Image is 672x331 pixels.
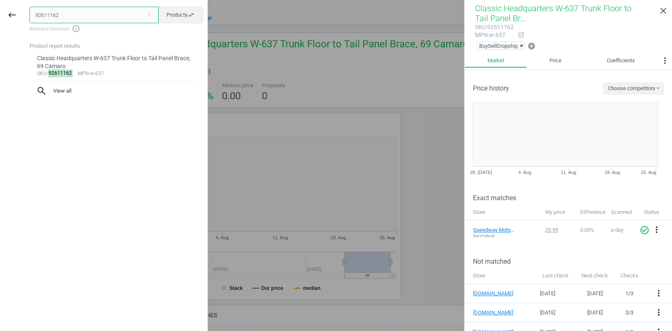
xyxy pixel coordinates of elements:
[473,257,672,265] h3: Not matched
[518,32,524,38] i: open_in_new
[475,3,631,23] span: Classic Headquarters W-637 Trunk Floor to Tail Panel Br...
[545,226,572,234] div: 29.99
[580,227,594,233] span: 0.00 %
[7,10,17,20] i: keyboard_backspace
[652,225,662,235] button: more_vert
[527,42,536,50] i: add_circle
[475,31,514,39] div: : w-637
[188,12,194,18] i: swap_horiz
[561,170,576,175] tspan: 11. Aug
[527,42,536,51] button: add_circle
[536,268,575,284] th: Last check
[158,7,203,23] button: Productsswap_horiz
[652,225,662,235] i: more_vert
[470,170,492,175] tspan: 28. [DATE]
[541,205,576,221] th: My price
[654,288,664,299] button: more_vert
[540,309,555,316] span: [DATE]
[465,268,536,284] th: Store
[473,84,509,92] h3: Price history
[641,170,657,175] tspan: 25. Aug
[640,205,672,221] th: Status
[603,83,664,94] button: Choose competitors
[473,233,495,239] span: Out of stock
[587,290,603,297] span: [DATE]
[465,54,527,68] a: Market
[143,11,155,19] button: Close
[654,307,664,318] button: more_vert
[615,284,644,303] td: 1 / 3
[615,268,644,284] th: Checks
[615,303,644,323] td: 3 / 3
[607,205,640,221] th: Scanned
[48,69,73,77] mark: 92611162
[30,25,203,33] span: Keyboard shortcuts
[640,225,650,235] i: check_circle_outline
[30,82,203,100] button: searchView all
[36,86,197,96] span: View all
[465,205,541,221] th: Store
[473,194,672,202] h3: Exact matches
[658,6,668,16] i: close
[37,71,47,76] span: sku
[576,205,607,221] th: Difference
[611,227,623,233] span: a day
[36,86,47,96] i: search
[527,54,584,68] a: Price
[540,290,555,297] span: [DATE]
[475,32,488,38] span: mpn
[30,42,207,50] div: Product report results
[479,42,518,49] span: BuySellDropship
[575,268,614,284] th: Next check
[658,54,672,70] button: more_vert
[167,11,194,19] span: Products
[473,290,523,297] a: [DOMAIN_NAME]
[587,309,603,316] span: [DATE]
[37,71,196,77] div: : :w-637
[514,32,524,39] a: open_in_new
[37,54,196,71] div: Classic Headquarters W-637 Trunk Floor to Tail Panel Brace, 69 Camaro
[475,24,486,30] span: sku
[30,7,159,23] input: Enter the SKU or product name
[2,5,22,25] button: keyboard_backspace
[605,170,620,175] tspan: 18. Aug
[520,42,525,49] button: ×
[520,43,523,49] span: ×
[78,71,89,76] span: mpn
[519,170,532,175] tspan: 4. Aug
[584,54,658,68] a: Coefficients
[72,25,80,33] i: info_outline
[660,56,670,66] i: more_vert
[475,23,514,31] div: : 92611162
[473,226,514,234] a: Speedway Motors
[473,309,523,316] a: [DOMAIN_NAME]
